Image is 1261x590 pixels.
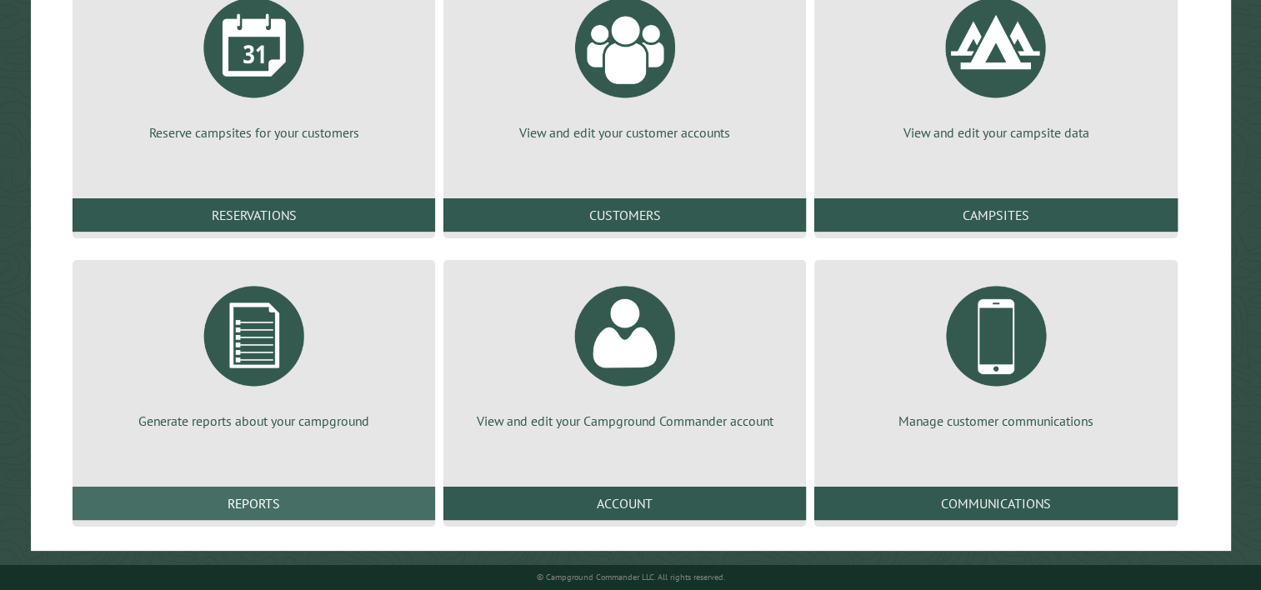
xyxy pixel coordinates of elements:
[93,412,415,430] p: Generate reports about your campground
[93,123,415,142] p: Reserve campsites for your customers
[443,198,806,232] a: Customers
[834,273,1157,430] a: Manage customer communications
[814,198,1177,232] a: Campsites
[814,487,1177,520] a: Communications
[443,487,806,520] a: Account
[537,572,725,582] small: © Campground Commander LLC. All rights reserved.
[463,412,786,430] p: View and edit your Campground Commander account
[463,123,786,142] p: View and edit your customer accounts
[73,487,435,520] a: Reports
[73,198,435,232] a: Reservations
[93,273,415,430] a: Generate reports about your campground
[463,273,786,430] a: View and edit your Campground Commander account
[834,412,1157,430] p: Manage customer communications
[834,123,1157,142] p: View and edit your campsite data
